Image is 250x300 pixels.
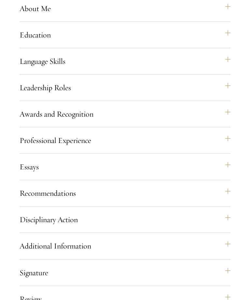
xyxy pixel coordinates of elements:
button: Additional Information [20,238,230,254]
button: Education [20,27,230,43]
button: Essays [20,159,230,175]
button: Disciplinary Action [20,212,230,227]
button: About Me [20,1,230,16]
button: Recommendations [20,185,230,201]
button: Awards and Recognition [20,106,230,122]
button: Leadership Roles [20,80,230,95]
button: Signature [20,265,230,280]
button: Language Skills [20,53,230,69]
button: Professional Experience [20,133,230,148]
